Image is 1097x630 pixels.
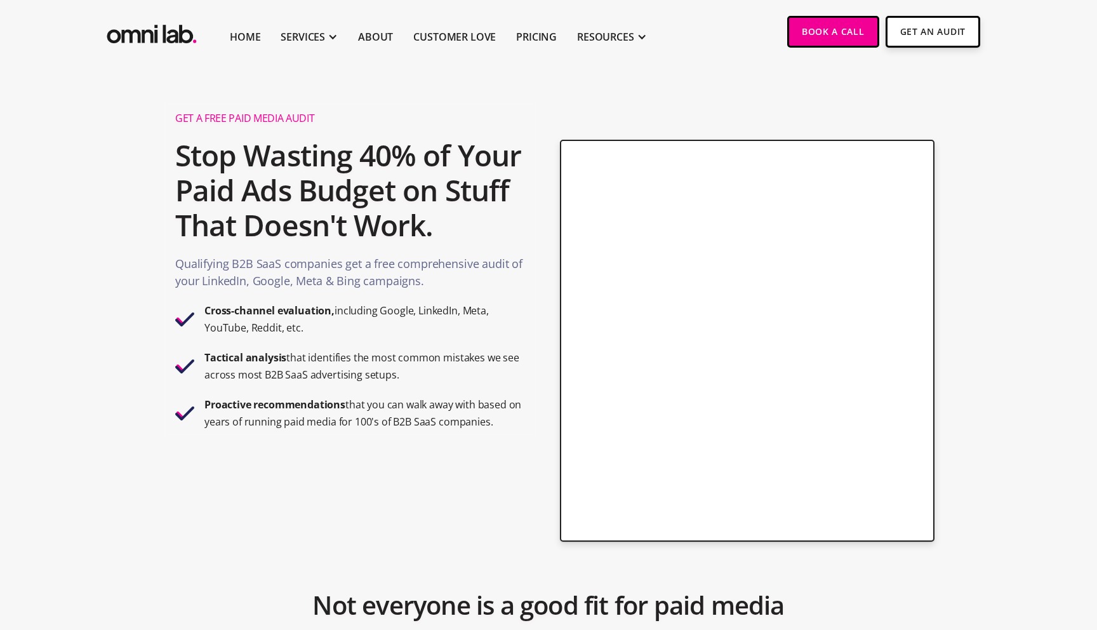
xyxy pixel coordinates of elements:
a: Get An Audit [886,16,980,48]
a: Book a Call [787,16,879,48]
h1: Get a Free Paid Media Audit [175,112,525,125]
a: About [358,29,393,44]
a: Customer Love [413,29,496,44]
div: SERVICES [281,29,325,44]
h2: Stop Wasting 40% of Your Paid Ads Budget on Stuff That Doesn't Work. [175,131,525,250]
h2: Not everyone is a good fit for paid media [312,584,784,627]
div: RESOURCES [577,29,634,44]
a: Pricing [516,29,557,44]
strong: Cross-channel evaluation, [204,304,335,318]
iframe: Form 0 [582,173,914,509]
strong: Tactical analysis [204,351,286,365]
a: Home [230,29,260,44]
strong: Proactive recommendations [204,398,345,412]
iframe: Chat Widget [868,483,1097,630]
a: home [104,16,199,47]
strong: that you can walk away with based on years of running paid media for 100's of B2B SaaS companies. [204,398,521,429]
strong: that identifies the most common mistakes we see across most B2B SaaS advertising setups. [204,351,519,382]
img: Omni Lab: B2B SaaS Demand Generation Agency [104,16,199,47]
strong: including Google, LinkedIn, Meta, YouTube, Reddit, etc. [204,304,489,335]
p: Qualifying B2B SaaS companies get a free comprehensive audit of your LinkedIn, Google, Meta & Bin... [175,255,525,296]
